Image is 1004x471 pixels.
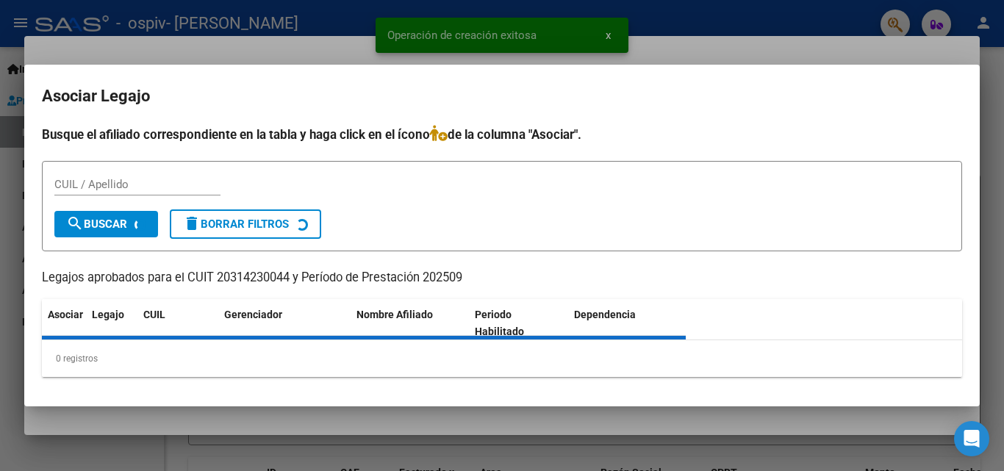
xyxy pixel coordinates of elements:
[183,217,289,231] span: Borrar Filtros
[183,215,201,232] mat-icon: delete
[42,340,962,377] div: 0 registros
[143,309,165,320] span: CUIL
[66,215,84,232] mat-icon: search
[42,299,86,348] datatable-header-cell: Asociar
[137,299,218,348] datatable-header-cell: CUIL
[48,309,83,320] span: Asociar
[42,125,962,144] h4: Busque el afiliado correspondiente en la tabla y haga click en el ícono de la columna "Asociar".
[475,309,524,337] span: Periodo Habilitado
[469,299,568,348] datatable-header-cell: Periodo Habilitado
[42,82,962,110] h2: Asociar Legajo
[954,421,989,456] div: Open Intercom Messenger
[42,269,962,287] p: Legajos aprobados para el CUIT 20314230044 y Período de Prestación 202509
[86,299,137,348] datatable-header-cell: Legajo
[574,309,636,320] span: Dependencia
[170,209,321,239] button: Borrar Filtros
[351,299,469,348] datatable-header-cell: Nombre Afiliado
[66,217,127,231] span: Buscar
[568,299,686,348] datatable-header-cell: Dependencia
[92,309,124,320] span: Legajo
[224,309,282,320] span: Gerenciador
[54,211,158,237] button: Buscar
[218,299,351,348] datatable-header-cell: Gerenciador
[356,309,433,320] span: Nombre Afiliado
